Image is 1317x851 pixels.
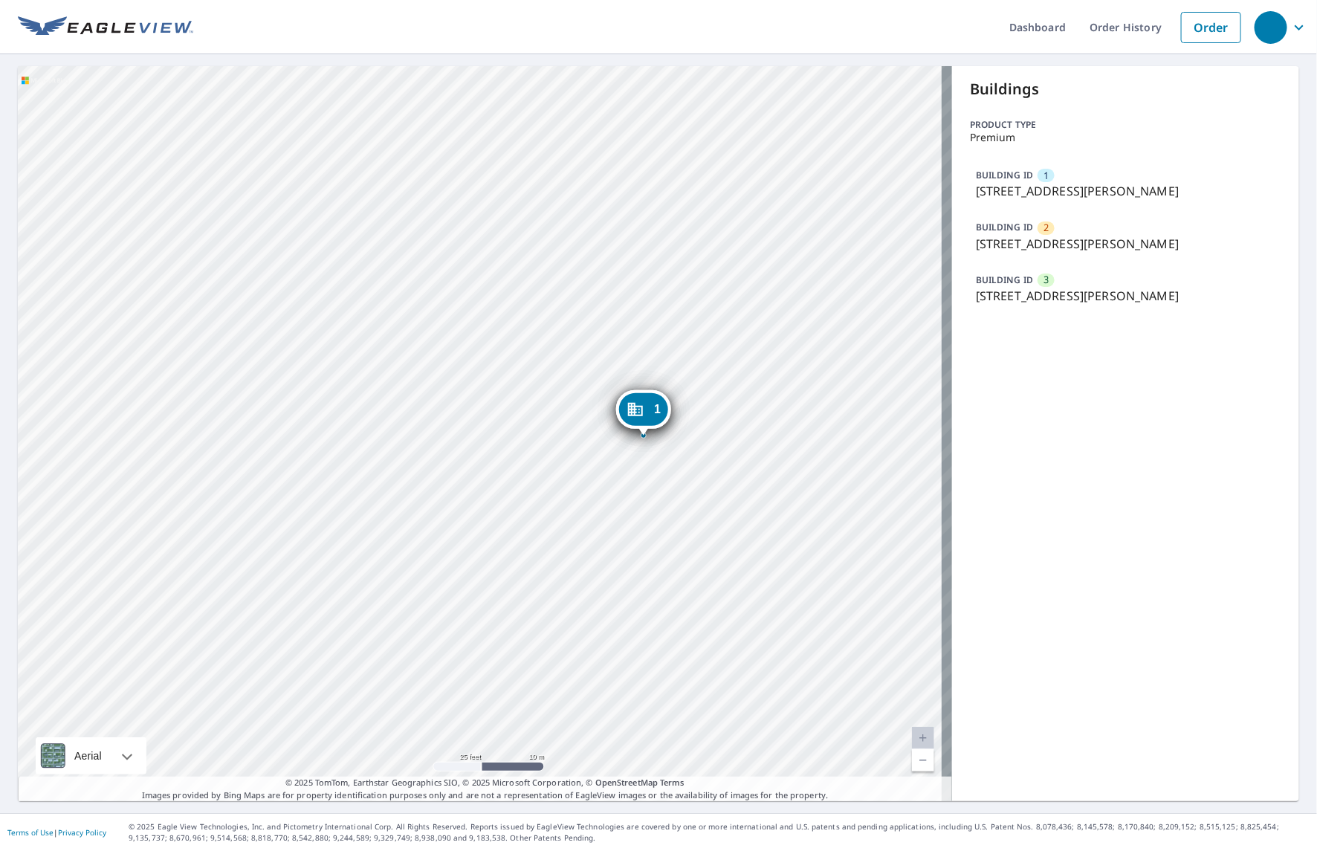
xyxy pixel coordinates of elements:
img: EV Logo [18,16,193,39]
p: BUILDING ID [976,274,1033,286]
p: Images provided by Bing Maps are for property identification purposes only and are not a represen... [18,777,952,801]
a: Current Level 20, Zoom In Disabled [912,727,934,749]
a: Privacy Policy [58,827,106,838]
span: 1 [1043,169,1049,183]
p: BUILDING ID [976,221,1033,233]
a: Terms of Use [7,827,54,838]
span: 2 [1043,221,1049,235]
div: Aerial [36,737,146,774]
p: Premium [970,132,1281,143]
div: Aerial [70,737,106,774]
span: 3 [1043,273,1049,287]
span: © 2025 TomTom, Earthstar Geographics SIO, © 2025 Microsoft Corporation, © [285,777,685,789]
a: Terms [660,777,685,788]
p: Buildings [970,78,1281,100]
p: [STREET_ADDRESS][PERSON_NAME] [976,235,1275,253]
a: Order [1181,12,1241,43]
a: Current Level 20, Zoom Out [912,749,934,771]
p: © 2025 Eagle View Technologies, Inc. and Pictometry International Corp. All Rights Reserved. Repo... [129,821,1310,844]
p: [STREET_ADDRESS][PERSON_NAME] [976,182,1275,200]
span: 1 [654,404,661,415]
p: Product type [970,118,1281,132]
a: OpenStreetMap [595,777,658,788]
div: Dropped pin, building 1, Commercial property, 3517 Wallace Loop Rd Ravenden Springs, AR 72460 [616,390,671,436]
p: | [7,828,106,837]
p: [STREET_ADDRESS][PERSON_NAME] [976,287,1275,305]
p: BUILDING ID [976,169,1033,181]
